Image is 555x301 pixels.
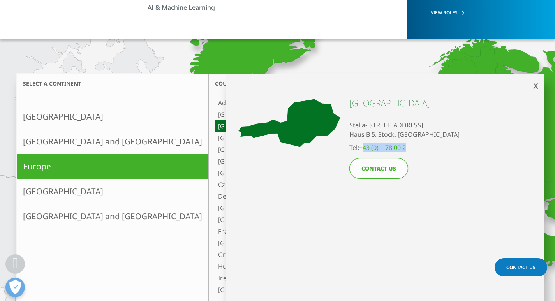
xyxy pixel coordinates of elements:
[359,143,406,152] a: +43 (0) 1 78 00 2
[215,97,374,109] a: Adriatic
[215,144,374,155] a: [GEOGRAPHIC_DATA]
[215,202,374,214] a: [GEOGRAPHIC_DATA]
[349,120,460,139] p: Stella-[STREET_ADDRESS] Haus B 5. Stock, [GEOGRAPHIC_DATA]
[215,249,374,261] a: Greece
[148,3,272,12] a: AI & Machine Learning
[215,120,374,132] a: [GEOGRAPHIC_DATA]
[215,214,374,225] a: [GEOGRAPHIC_DATA]
[215,272,374,284] a: Ireland
[215,109,374,120] a: [GEOGRAPHIC_DATA]
[215,167,374,179] a: [GEOGRAPHIC_DATA]
[533,80,538,92] span: X
[215,225,374,237] a: France
[349,158,408,179] a: CONTACT US
[495,258,547,276] a: Contact Us
[17,179,208,204] a: [GEOGRAPHIC_DATA]
[506,264,536,271] span: Contact Us
[215,179,374,190] a: Czech Republic
[5,278,25,297] button: Open Preferences
[17,204,208,229] a: [GEOGRAPHIC_DATA] and [GEOGRAPHIC_DATA]
[349,143,460,152] li: Tel:
[17,129,208,154] a: [GEOGRAPHIC_DATA] and [GEOGRAPHIC_DATA]
[215,190,374,202] a: Denmark
[17,154,208,179] a: Europe
[431,9,530,16] a: VIEW ROLES
[215,284,374,296] a: [GEOGRAPHIC_DATA]
[215,132,374,144] a: [GEOGRAPHIC_DATA]
[215,261,374,272] a: Hungary
[17,104,208,129] a: [GEOGRAPHIC_DATA]
[215,237,374,249] a: [GEOGRAPHIC_DATA]
[215,155,374,167] a: [GEOGRAPHIC_DATA]
[209,74,400,93] h3: Country
[17,80,208,87] h3: Select a continent
[349,97,460,109] h4: [GEOGRAPHIC_DATA]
